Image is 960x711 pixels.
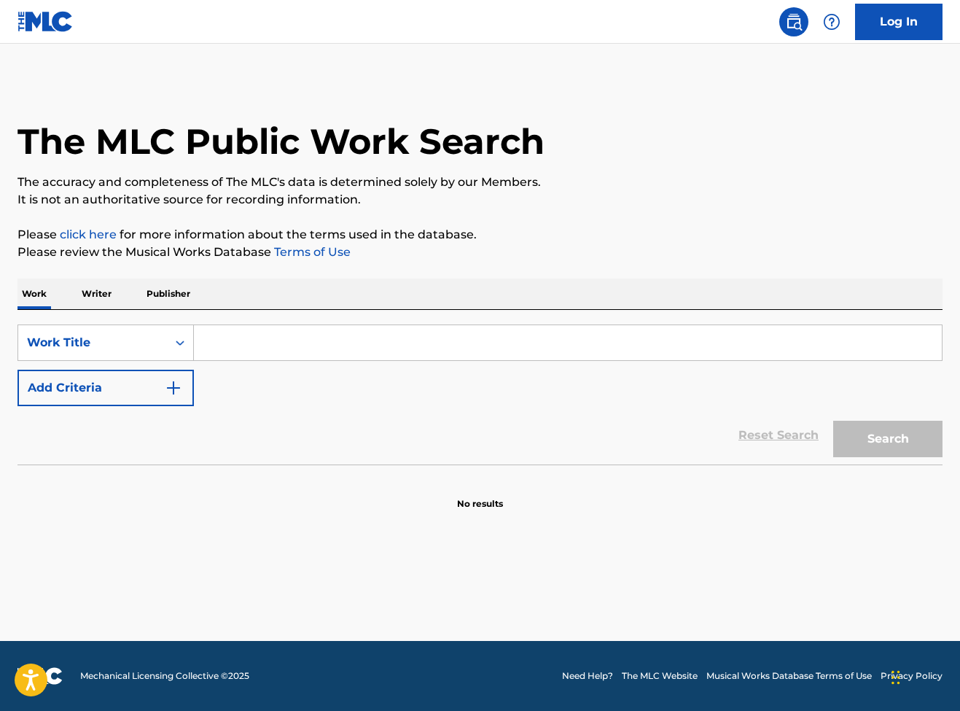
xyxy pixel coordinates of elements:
[17,11,74,32] img: MLC Logo
[17,244,943,261] p: Please review the Musical Works Database
[17,667,63,685] img: logo
[77,279,116,309] p: Writer
[706,669,872,683] a: Musical Works Database Terms of Use
[891,656,900,699] div: Drag
[80,669,249,683] span: Mechanical Licensing Collective © 2025
[142,279,195,309] p: Publisher
[17,174,943,191] p: The accuracy and completeness of The MLC's data is determined solely by our Members.
[622,669,698,683] a: The MLC Website
[457,480,503,510] p: No results
[855,4,943,40] a: Log In
[17,325,943,465] form: Search Form
[17,370,194,406] button: Add Criteria
[60,228,117,241] a: click here
[817,7,846,36] div: Help
[27,334,158,351] div: Work Title
[17,226,943,244] p: Please for more information about the terms used in the database.
[17,279,51,309] p: Work
[17,191,943,209] p: It is not an authoritative source for recording information.
[823,13,840,31] img: help
[271,245,351,259] a: Terms of Use
[165,379,182,397] img: 9d2ae6d4665cec9f34b9.svg
[887,641,960,711] iframe: Chat Widget
[17,120,545,163] h1: The MLC Public Work Search
[881,669,943,683] a: Privacy Policy
[779,7,808,36] a: Public Search
[785,13,803,31] img: search
[562,669,613,683] a: Need Help?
